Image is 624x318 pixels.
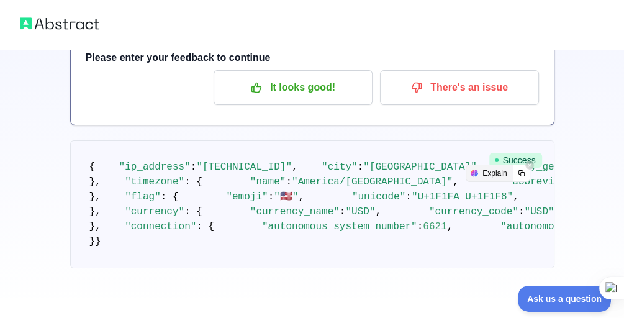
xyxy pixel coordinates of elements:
[292,161,298,173] span: ,
[250,206,340,217] span: "currency_name"
[518,206,525,217] span: :
[184,176,202,188] span: : {
[196,161,292,173] span: "[TECHNICAL_ID]"
[262,221,417,232] span: "autonomous_system_number"
[375,206,381,217] span: ,
[389,77,530,98] p: There's an issue
[429,206,518,217] span: "currency_code"
[125,221,196,232] span: "connection"
[345,206,375,217] span: "USD"
[507,176,590,188] span: "abbreviation"
[358,161,364,173] span: :
[125,176,184,188] span: "timezone"
[513,191,519,202] span: ,
[352,191,405,202] span: "unicode"
[184,206,202,217] span: : {
[286,176,292,188] span: :
[340,206,346,217] span: :
[477,161,483,173] span: ,
[380,70,539,105] button: There's an issue
[268,191,274,202] span: :
[20,15,99,32] img: Abstract logo
[214,70,373,105] button: It looks good!
[412,191,513,202] span: "U+1F1FA U+1F1F8"
[223,77,363,98] p: It looks good!
[489,153,542,168] span: Success
[292,176,453,188] span: "America/[GEOGRAPHIC_DATA]"
[524,206,554,217] span: "USD"
[417,221,423,232] span: :
[125,206,184,217] span: "currency"
[447,221,453,232] span: ,
[322,161,358,173] span: "city"
[298,191,304,202] span: ,
[453,176,459,188] span: ,
[125,191,161,202] span: "flag"
[226,191,268,202] span: "emoji"
[86,50,539,65] h3: Please enter your feedback to continue
[405,191,412,202] span: :
[196,221,214,232] span: : {
[423,221,446,232] span: 6621
[161,191,179,202] span: : {
[119,161,191,173] span: "ip_address"
[363,161,476,173] span: "[GEOGRAPHIC_DATA]"
[191,161,197,173] span: :
[518,286,612,312] iframe: Toggle Customer Support
[89,161,96,173] span: {
[274,191,298,202] span: "🇺🇸"
[250,176,286,188] span: "name"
